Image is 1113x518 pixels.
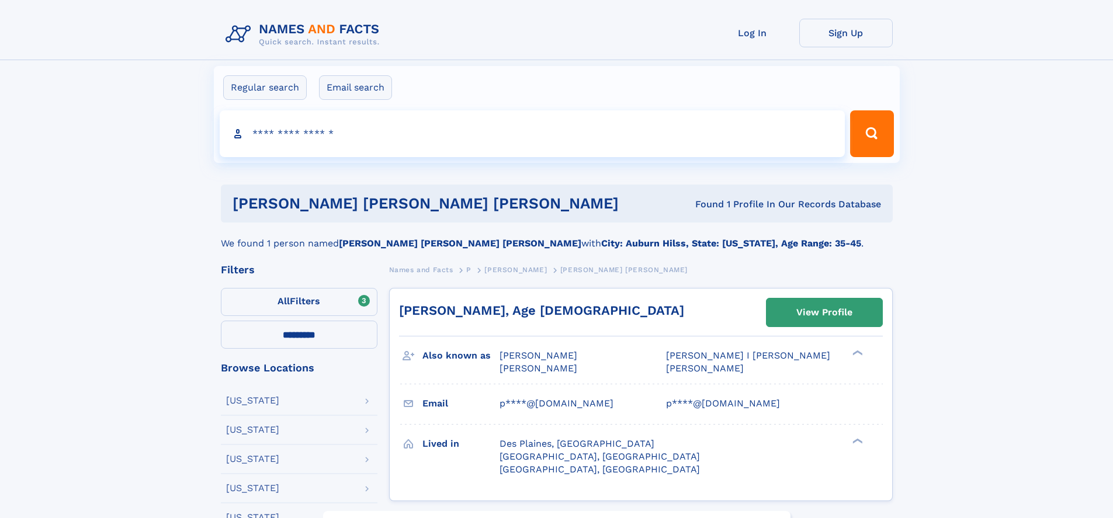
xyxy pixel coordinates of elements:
[389,262,453,277] a: Names and Facts
[850,349,864,357] div: ❯
[500,451,700,462] span: [GEOGRAPHIC_DATA], [GEOGRAPHIC_DATA]
[767,298,882,326] a: View Profile
[466,262,471,277] a: P
[226,396,279,405] div: [US_STATE]
[601,238,861,249] b: City: Auburn Hilss, State: [US_STATE], Age Range: 35-45
[850,110,893,157] button: Search Button
[422,394,500,413] h3: Email
[221,19,389,50] img: Logo Names and Facts
[278,295,290,307] span: All
[500,464,700,475] span: [GEOGRAPHIC_DATA], [GEOGRAPHIC_DATA]
[850,437,864,444] div: ❯
[799,19,893,47] a: Sign Up
[657,198,881,211] div: Found 1 Profile In Our Records Database
[500,438,654,449] span: Des Plaines, [GEOGRAPHIC_DATA]
[226,425,279,434] div: [US_STATE]
[221,288,377,316] label: Filters
[560,266,688,274] span: [PERSON_NAME] [PERSON_NAME]
[221,223,893,251] div: We found 1 person named with .
[399,303,684,318] a: [PERSON_NAME], Age [DEMOGRAPHIC_DATA]
[221,363,377,373] div: Browse Locations
[796,299,852,326] div: View Profile
[319,75,392,100] label: Email search
[466,266,471,274] span: P
[666,363,744,374] span: [PERSON_NAME]
[484,262,547,277] a: [PERSON_NAME]
[500,363,577,374] span: [PERSON_NAME]
[666,350,830,361] span: [PERSON_NAME] I [PERSON_NAME]
[500,350,577,361] span: [PERSON_NAME]
[220,110,845,157] input: search input
[223,75,307,100] label: Regular search
[422,346,500,366] h3: Also known as
[226,484,279,493] div: [US_STATE]
[339,238,581,249] b: [PERSON_NAME] [PERSON_NAME] [PERSON_NAME]
[422,434,500,454] h3: Lived in
[484,266,547,274] span: [PERSON_NAME]
[233,196,657,211] h1: [PERSON_NAME] [PERSON_NAME] [PERSON_NAME]
[706,19,799,47] a: Log In
[226,454,279,464] div: [US_STATE]
[221,265,377,275] div: Filters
